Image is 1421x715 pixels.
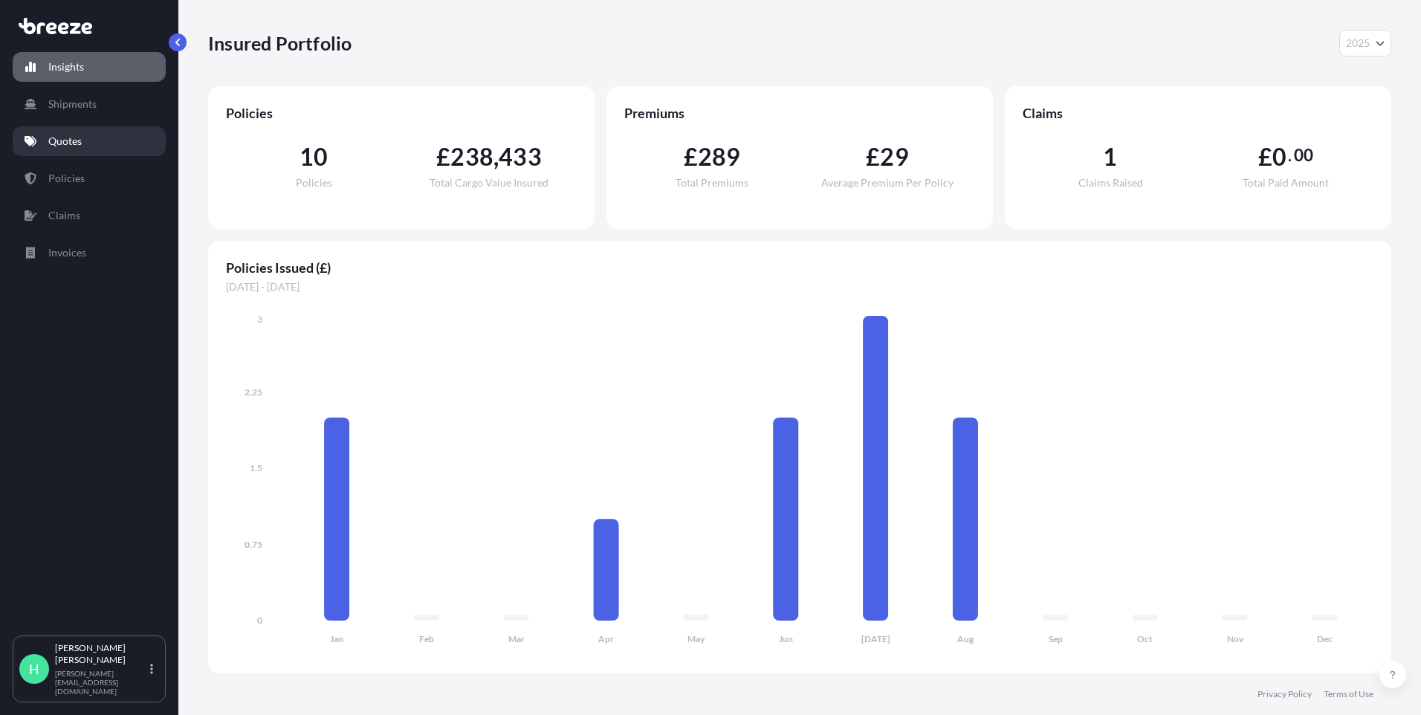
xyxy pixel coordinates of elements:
a: Policies [13,164,166,193]
tspan: Jun [779,633,793,644]
a: Privacy Policy [1257,688,1312,700]
p: Claims [48,208,80,223]
span: [DATE] - [DATE] [226,279,1373,294]
span: 433 [499,145,542,169]
span: Claims Raised [1078,178,1143,188]
a: Shipments [13,89,166,119]
p: [PERSON_NAME][EMAIL_ADDRESS][DOMAIN_NAME] [55,669,147,696]
a: Invoices [13,238,166,268]
span: 0 [1272,145,1286,169]
a: Quotes [13,126,166,156]
tspan: Apr [598,633,614,644]
tspan: Jan [330,633,343,644]
span: £ [436,145,450,169]
tspan: Aug [957,633,974,644]
p: Invoices [48,245,86,260]
span: 00 [1294,149,1313,161]
tspan: 1.5 [250,462,262,473]
p: Quotes [48,134,82,149]
span: , [493,145,499,169]
tspan: Dec [1317,633,1333,644]
span: £ [866,145,880,169]
a: Insights [13,52,166,82]
span: £ [684,145,698,169]
tspan: 3 [257,314,262,325]
tspan: May [687,633,705,644]
span: 29 [880,145,908,169]
a: Claims [13,201,166,230]
tspan: 0.75 [245,539,262,550]
p: Insights [48,59,84,74]
tspan: Sep [1049,633,1063,644]
tspan: [DATE] [861,633,890,644]
span: 2025 [1346,36,1370,51]
p: [PERSON_NAME] [PERSON_NAME] [55,642,147,666]
span: . [1288,149,1292,161]
tspan: Feb [419,633,434,644]
span: H [29,661,39,676]
tspan: 0 [257,615,262,626]
span: Policies [296,178,332,188]
button: Year Selector [1339,30,1391,56]
p: Shipments [48,97,97,111]
span: Total Paid Amount [1243,178,1329,188]
a: Terms of Use [1324,688,1373,700]
tspan: Mar [508,633,525,644]
tspan: Nov [1227,633,1244,644]
span: Premiums [624,104,975,122]
span: Claims [1023,104,1373,122]
span: 10 [300,145,328,169]
p: Policies [48,171,85,186]
span: Total Cargo Value Insured [430,178,548,188]
span: 1 [1103,145,1117,169]
tspan: Oct [1137,633,1153,644]
span: 238 [450,145,493,169]
span: Policies [226,104,577,122]
p: Insured Portfolio [208,31,352,55]
span: Total Premiums [676,178,748,188]
span: £ [1258,145,1272,169]
tspan: 2.25 [245,386,262,398]
span: 289 [698,145,741,169]
span: Average Premium Per Policy [821,178,954,188]
span: Policies Issued (£) [226,259,1373,276]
